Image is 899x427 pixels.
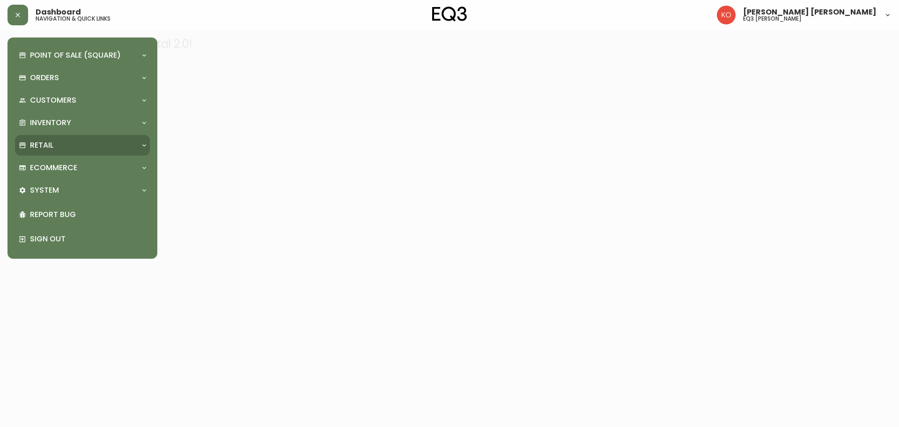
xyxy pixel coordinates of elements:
p: System [30,185,59,195]
p: Orders [30,73,59,83]
p: Inventory [30,118,71,128]
p: Ecommerce [30,163,77,173]
div: Customers [15,90,150,111]
div: Retail [15,135,150,156]
span: [PERSON_NAME] [PERSON_NAME] [743,8,877,16]
span: Dashboard [36,8,81,16]
div: Report Bug [15,202,150,227]
p: Point of Sale (Square) [30,50,121,60]
h5: navigation & quick links [36,16,111,22]
p: Sign Out [30,234,146,244]
div: Sign Out [15,227,150,251]
div: Orders [15,67,150,88]
h5: eq3 [PERSON_NAME] [743,16,802,22]
div: Point of Sale (Square) [15,45,150,66]
p: Customers [30,95,76,105]
img: 9beb5e5239b23ed26e0d832b1b8f6f2a [717,6,736,24]
p: Retail [30,140,53,150]
div: Inventory [15,112,150,133]
div: System [15,180,150,201]
div: Ecommerce [15,157,150,178]
p: Report Bug [30,210,146,220]
img: logo [432,7,467,22]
